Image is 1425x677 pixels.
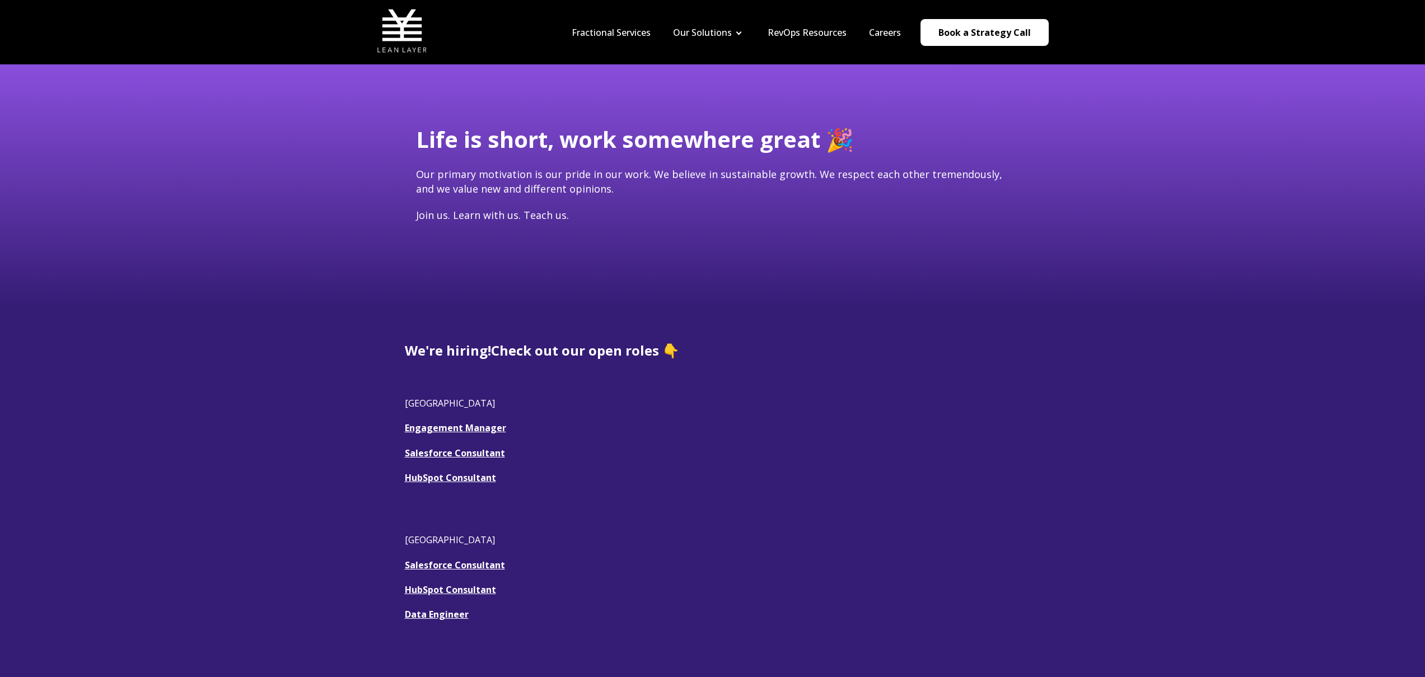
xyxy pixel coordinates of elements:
[560,26,912,39] div: Navigation Menu
[405,447,505,459] a: Salesforce Consultant
[416,167,1002,195] span: Our primary motivation is our pride in our work. We believe in sustainable growth. We respect eac...
[405,471,496,484] a: HubSpot Consultant
[572,26,651,39] a: Fractional Services
[673,26,732,39] a: Our Solutions
[405,341,491,359] span: We're hiring!
[377,6,427,56] img: Lean Layer Logo
[405,608,469,620] a: Data Engineer
[405,422,506,434] a: Engagement Manager
[869,26,901,39] a: Careers
[416,124,854,155] span: Life is short, work somewhere great 🎉
[405,583,496,596] a: HubSpot Consultant
[416,208,569,222] span: Join us. Learn with us. Teach us.
[405,559,505,571] a: Salesforce Consultant
[405,534,495,546] span: [GEOGRAPHIC_DATA]
[921,19,1049,46] a: Book a Strategy Call
[491,341,679,359] span: Check out our open roles 👇
[768,26,847,39] a: RevOps Resources
[405,397,495,409] span: [GEOGRAPHIC_DATA]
